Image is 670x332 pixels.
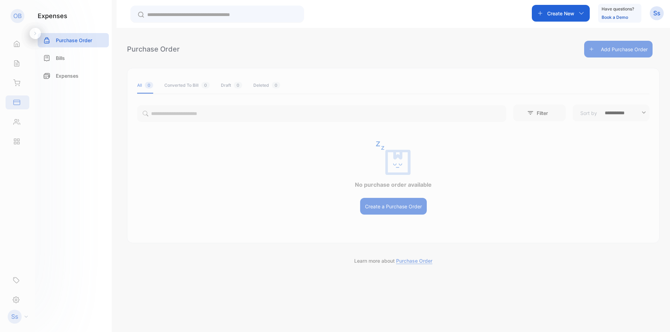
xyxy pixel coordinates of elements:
[272,82,280,88] span: 0
[38,69,109,83] a: Expenses
[127,44,180,54] div: Purchase Order
[602,6,634,13] p: Have questions?
[127,257,660,264] p: Learn more about
[38,33,109,47] a: Purchase Order
[164,82,210,88] div: Converted To Bill
[38,11,67,21] h1: expenses
[360,198,427,215] button: Create a Purchase Order
[602,15,628,20] a: Book a Demo
[580,109,597,117] p: Sort by
[396,258,432,264] span: Purchase Order
[221,82,242,88] div: Draft
[38,51,109,65] a: Bills
[547,10,574,17] p: Create New
[56,54,65,62] p: Bills
[584,41,653,57] button: Add Purchase Order
[137,82,153,88] div: All
[201,82,210,88] span: 0
[253,82,280,88] div: Deleted
[145,82,153,88] span: 0
[376,141,411,175] img: empty state
[13,11,22,21] p: OB
[127,180,659,189] p: No purchase order available
[56,72,79,79] p: Expenses
[234,82,242,88] span: 0
[573,105,649,121] button: Sort by
[56,37,92,44] p: Purchase Order
[11,312,18,321] p: Ss
[653,9,660,18] p: Ss
[532,5,590,22] button: Create New
[650,5,664,22] button: Ss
